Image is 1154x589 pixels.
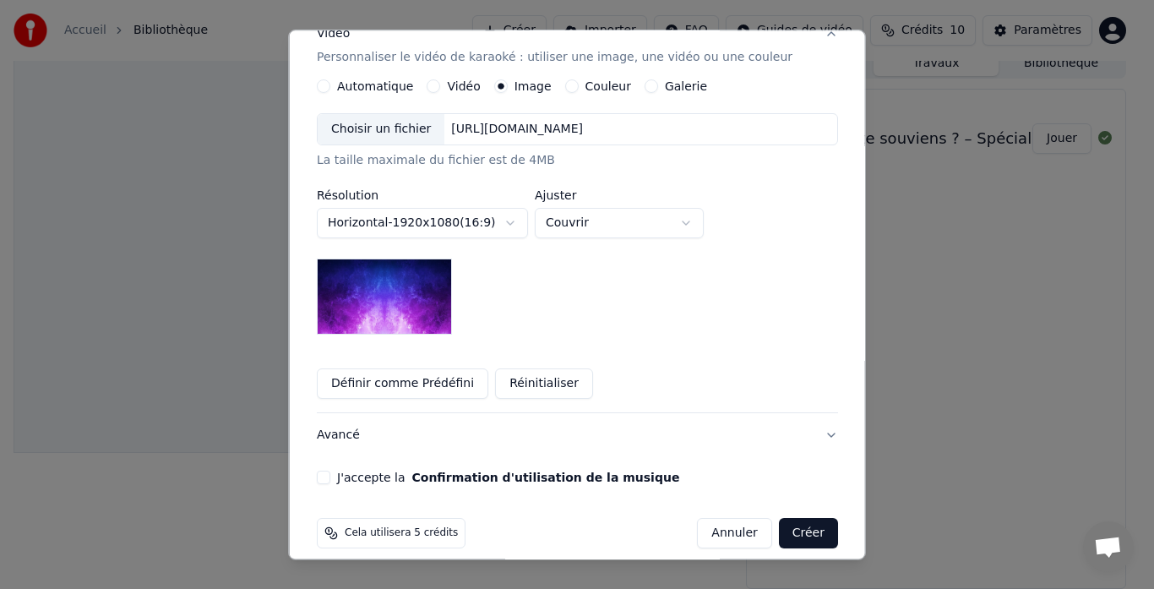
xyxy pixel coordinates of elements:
label: Couleur [585,81,630,93]
label: Automatique [337,81,413,93]
button: Réinitialiser [495,369,593,400]
button: VidéoPersonnaliser le vidéo de karaoké : utiliser une image, une vidéo ou une couleur [317,13,838,80]
div: VidéoPersonnaliser le vidéo de karaoké : utiliser une image, une vidéo ou une couleur [317,80,838,413]
label: Ajuster [535,190,704,202]
label: Image [514,81,551,93]
div: La taille maximale du fichier est de 4MB [317,153,838,170]
button: Annuler [697,519,771,549]
label: J'accepte la [337,472,679,484]
label: Vidéo [447,81,480,93]
button: Définir comme Prédéfini [317,369,488,400]
div: [URL][DOMAIN_NAME] [444,122,590,139]
button: Créer [778,519,837,549]
div: Vidéo [317,26,792,67]
label: Résolution [317,190,528,202]
button: Avancé [317,414,838,458]
span: Cela utilisera 5 crédits [345,527,458,541]
label: Galerie [664,81,706,93]
div: Choisir un fichier [318,115,444,145]
button: J'accepte la [411,472,679,484]
p: Personnaliser le vidéo de karaoké : utiliser une image, une vidéo ou une couleur [317,50,792,67]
